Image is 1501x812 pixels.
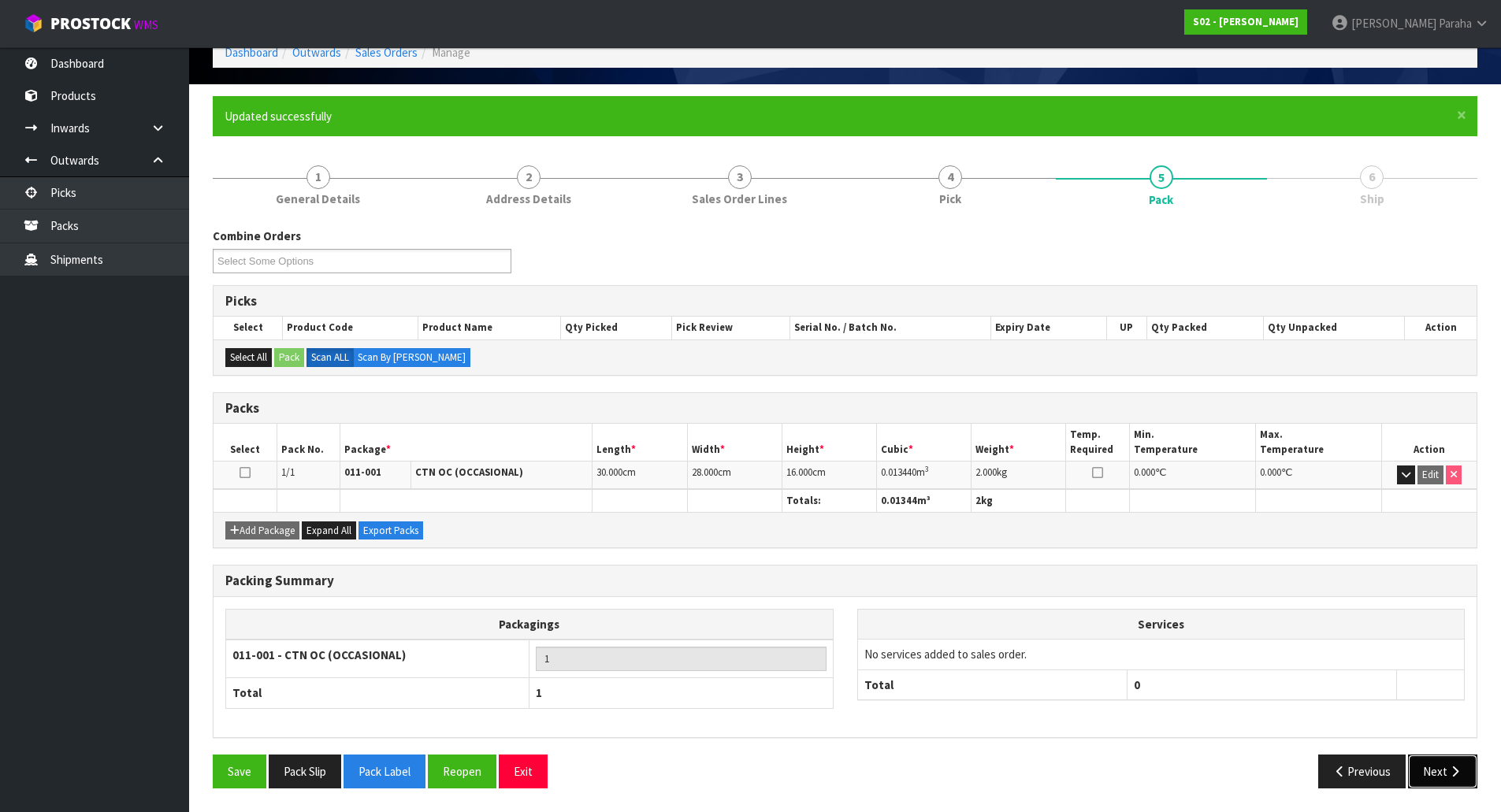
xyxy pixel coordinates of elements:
[225,109,332,124] span: Updated successfully
[226,610,834,640] th: Packagings
[292,45,341,60] a: Outwards
[225,521,299,540] button: Add Package
[1318,755,1406,788] button: Previous
[277,424,340,461] th: Pack No.
[1129,424,1255,461] th: Min. Temperature
[972,424,1066,461] th: Weight
[972,462,1066,489] td: kg
[1351,16,1436,31] span: [PERSON_NAME]
[1417,465,1443,484] button: Edit
[975,465,997,479] span: 2.000
[213,755,266,788] button: Save
[692,191,787,207] span: Sales Order Lines
[353,348,470,367] label: Scan By [PERSON_NAME]
[274,348,304,367] button: Pack
[786,465,812,479] span: 16.000
[232,647,406,662] strong: 011-001 - CTN OC (OCCASIONAL)
[281,465,295,479] span: 1/1
[418,317,561,339] th: Product Name
[925,464,929,474] sup: 3
[1129,462,1255,489] td: ℃
[1260,465,1281,479] span: 0.000
[225,45,278,60] a: Dashboard
[225,294,1465,309] h3: Picks
[344,755,425,788] button: Pack Label
[428,755,496,788] button: Reopen
[355,45,418,60] a: Sales Orders
[1360,165,1384,189] span: 6
[672,317,790,339] th: Pick Review
[499,755,548,788] button: Exit
[214,317,283,339] th: Select
[1150,165,1173,189] span: 5
[782,489,876,512] th: Totals:
[269,755,341,788] button: Pack Slip
[877,489,972,512] th: m³
[134,17,158,32] small: WMS
[1408,755,1477,788] button: Next
[283,317,418,339] th: Product Code
[561,317,672,339] th: Qty Picked
[432,45,470,60] span: Manage
[858,610,1465,640] th: Services
[307,165,330,189] span: 1
[687,424,782,461] th: Width
[214,424,277,461] th: Select
[1184,9,1307,35] a: S02 - [PERSON_NAME]
[1382,424,1477,461] th: Action
[687,462,782,489] td: cm
[596,465,622,479] span: 30.000
[340,424,593,461] th: Package
[213,216,1477,800] span: Pack
[1360,191,1384,207] span: Ship
[991,317,1107,339] th: Expiry Date
[276,191,360,207] span: General Details
[877,424,972,461] th: Cubic
[782,462,876,489] td: cm
[1405,317,1477,339] th: Action
[881,465,916,479] span: 0.013440
[1134,677,1140,692] span: 0
[307,524,351,537] span: Expand All
[1066,424,1129,461] th: Temp. Required
[225,573,1465,588] h3: Packing Summary
[225,348,272,367] button: Select All
[536,685,542,700] span: 1
[517,165,541,189] span: 2
[972,489,1066,512] th: kg
[213,228,301,244] label: Combine Orders
[728,165,752,189] span: 3
[1263,317,1404,339] th: Qty Unpacked
[24,13,43,33] img: cube-alt.png
[225,401,1465,416] h3: Packs
[975,494,981,507] span: 2
[415,465,523,479] strong: CTN OC (OCCASIONAL)
[593,462,687,489] td: cm
[877,462,972,489] td: m
[1106,317,1146,339] th: UP
[782,424,876,461] th: Height
[858,640,1465,669] td: No services added to sales order.
[50,13,131,34] span: ProStock
[938,165,962,189] span: 4
[790,317,991,339] th: Serial No. / Batch No.
[881,494,917,507] span: 0.01344
[1439,16,1472,31] span: Paraha
[1255,424,1381,461] th: Max. Temperature
[307,348,354,367] label: Scan ALL
[1457,104,1466,126] span: ×
[226,678,529,708] th: Total
[1255,462,1381,489] td: ℃
[486,191,571,207] span: Address Details
[359,521,423,540] button: Export Packs
[858,669,1128,699] th: Total
[1149,191,1173,208] span: Pack
[939,191,961,207] span: Pick
[593,424,687,461] th: Length
[1134,465,1155,479] span: 0.000
[1146,317,1263,339] th: Qty Packed
[1193,15,1299,28] strong: S02 - [PERSON_NAME]
[302,521,356,540] button: Expand All
[692,465,718,479] span: 28.000
[344,465,381,479] strong: 011-001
